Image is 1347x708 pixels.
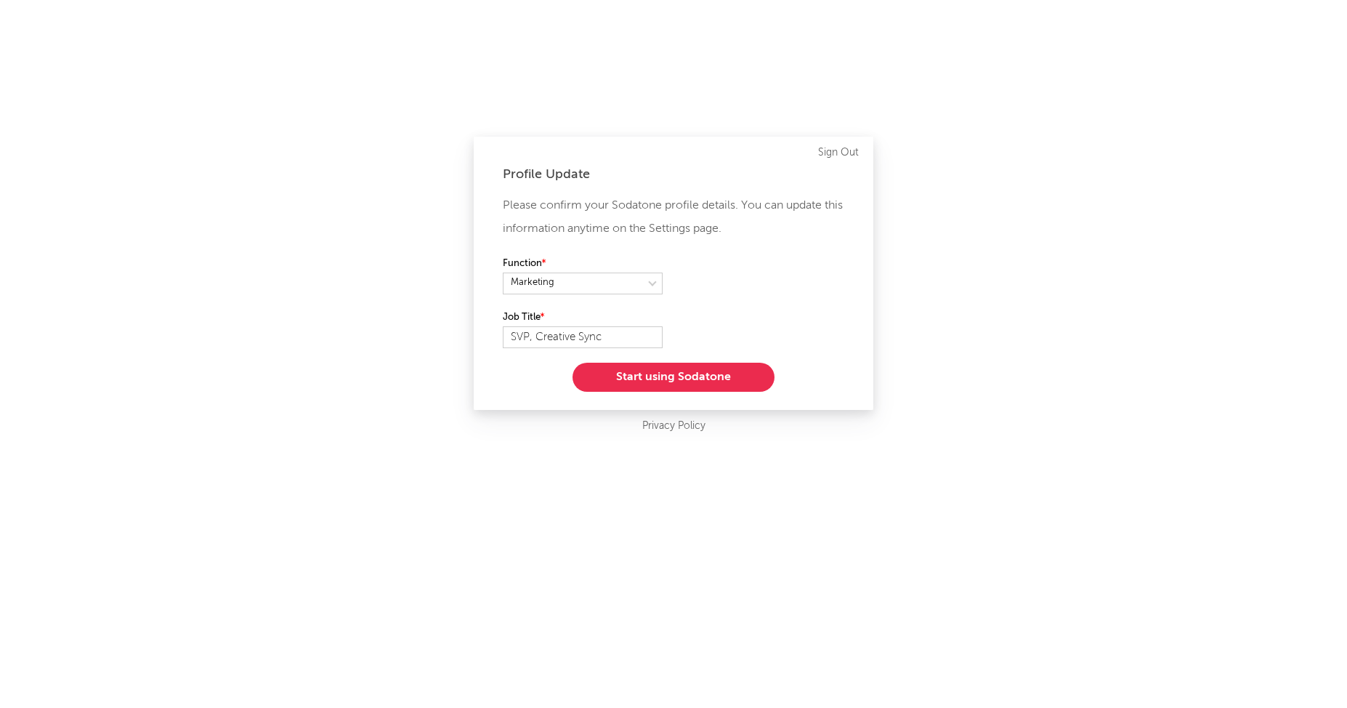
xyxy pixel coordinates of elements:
label: Function [503,255,663,273]
label: Job Title [503,309,663,326]
a: Sign Out [818,144,859,161]
button: Start using Sodatone [573,363,774,392]
p: Please confirm your Sodatone profile details. You can update this information anytime on the Sett... [503,194,844,241]
div: Profile Update [503,166,844,183]
a: Privacy Policy [642,417,705,435]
